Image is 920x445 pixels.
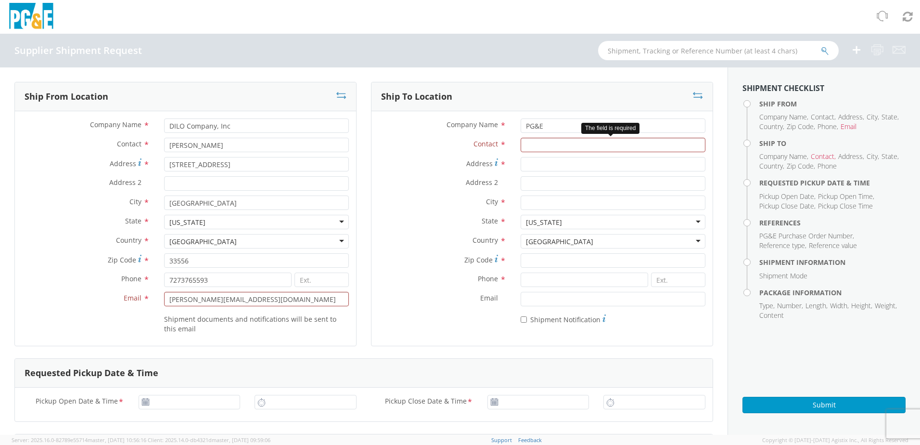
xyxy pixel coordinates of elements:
[526,237,593,247] div: [GEOGRAPHIC_DATA]
[759,259,906,266] h4: Shipment Information
[125,216,141,225] span: State
[12,436,146,444] span: Server: 2025.16.0-82789e55714
[116,236,141,245] span: Country
[124,293,141,302] span: Email
[867,152,878,161] span: City
[811,152,836,161] li: ,
[818,201,873,210] span: Pickup Close Time
[830,301,847,310] span: Width
[164,313,349,334] label: Shipment documents and notifications will be sent to this email
[108,255,136,264] span: Zip Code
[14,45,142,56] h4: Supplier Shipment Request
[742,83,824,93] strong: Shipment Checklist
[121,274,141,283] span: Phone
[212,436,270,444] span: master, [DATE] 09:59:06
[742,397,906,413] button: Submit
[109,178,141,187] span: Address 2
[818,192,873,201] span: Pickup Open Time
[759,201,816,211] li: ,
[787,122,814,131] span: Zip Code
[875,301,897,311] li: ,
[762,436,908,444] span: Copyright © [DATE]-[DATE] Agistix Inc., All Rights Reserved
[811,152,834,161] span: Contact
[464,255,493,264] span: Zip Code
[447,120,498,129] span: Company Name
[787,161,814,170] span: Zip Code
[811,112,836,122] li: ,
[838,112,863,121] span: Address
[830,301,849,311] li: ,
[811,112,834,121] span: Contact
[851,301,871,310] span: Height
[759,122,784,131] li: ,
[838,152,864,161] li: ,
[482,216,498,225] span: State
[759,241,806,250] li: ,
[759,301,775,311] li: ,
[466,159,493,168] span: Address
[90,120,141,129] span: Company Name
[521,313,606,325] label: Shipment Notification
[759,112,808,122] li: ,
[148,436,270,444] span: Client: 2025.14.0-db4321d
[381,92,452,102] h3: Ship To Location
[805,301,826,310] span: Length
[385,396,467,407] span: Pickup Close Date & Time
[129,197,141,206] span: City
[521,316,527,323] input: Shipment Notification
[169,237,237,247] div: [GEOGRAPHIC_DATA]
[882,112,897,121] span: State
[759,140,906,147] h4: Ship To
[759,192,814,201] span: Pickup Open Date
[882,112,899,122] li: ,
[818,192,874,201] li: ,
[759,201,814,210] span: Pickup Close Date
[787,122,815,131] li: ,
[466,178,498,187] span: Address 2
[25,368,158,378] h3: Requested Pickup Date & Time
[777,301,802,310] span: Number
[169,218,205,227] div: [US_STATE]
[581,123,639,134] div: The field is required
[486,197,498,206] span: City
[110,159,136,168] span: Address
[294,273,349,287] input: Ext.
[478,274,498,283] span: Phone
[882,152,899,161] li: ,
[651,273,705,287] input: Ext.
[759,219,906,226] h4: References
[867,112,878,121] span: City
[875,301,895,310] span: Weight
[851,301,872,311] li: ,
[818,161,837,170] span: Phone
[867,152,879,161] li: ,
[759,301,773,310] span: Type
[867,112,879,122] li: ,
[759,311,784,320] span: Content
[838,112,864,122] li: ,
[598,41,839,60] input: Shipment, Tracking or Reference Number (at least 4 chars)
[518,436,542,444] a: Feedback
[480,293,498,302] span: Email
[25,92,108,102] h3: Ship From Location
[473,236,498,245] span: Country
[882,152,897,161] span: State
[759,112,807,121] span: Company Name
[841,122,856,131] span: Email
[759,271,807,280] span: Shipment Mode
[759,231,853,240] span: PG&E Purchase Order Number
[473,139,498,148] span: Contact
[88,436,146,444] span: master, [DATE] 10:56:16
[759,152,808,161] li: ,
[818,122,837,131] span: Phone
[777,301,803,311] li: ,
[117,139,141,148] span: Contact
[759,192,816,201] li: ,
[36,396,118,407] span: Pickup Open Date & Time
[805,301,828,311] li: ,
[526,218,562,227] div: [US_STATE]
[491,436,512,444] a: Support
[7,3,55,31] img: pge-logo-06675f144f4cfa6a6814.png
[759,100,906,107] h4: Ship From
[759,231,854,241] li: ,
